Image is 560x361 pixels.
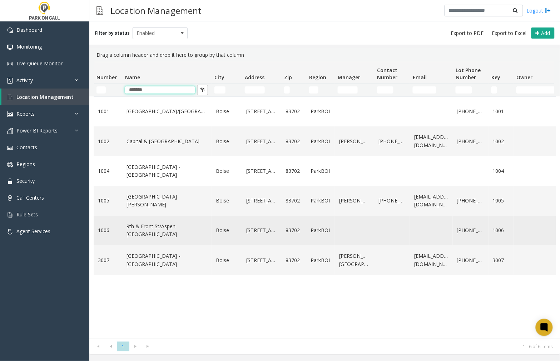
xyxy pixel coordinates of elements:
img: logout [545,7,551,14]
td: Region Filter [306,84,335,96]
img: 'icon' [7,195,13,201]
span: Live Queue Monitor [16,60,63,67]
a: ParkBOI [311,256,331,264]
a: 1002 [98,137,118,145]
a: ParkBOI [311,197,331,205]
a: 9th & Front St/Aspen [GEOGRAPHIC_DATA] [127,222,207,239]
a: [PHONE_NUMBER] [378,197,406,205]
a: 1006 [98,226,118,234]
a: Boise [216,137,238,145]
input: Number Filter [96,86,106,94]
span: Address [245,74,264,81]
span: Contacts [16,144,37,151]
span: Number [96,74,117,81]
span: Email [413,74,427,81]
a: 1004 [493,167,509,175]
span: Owner [516,74,532,81]
a: ParkBOI [311,226,331,234]
td: Address Filter [242,84,281,96]
img: 'icon' [7,179,13,184]
span: Call Centers [16,194,44,201]
span: Agent Services [16,228,50,235]
a: [STREET_ADDRESS] [246,107,277,115]
a: [PERSON_NAME] [GEOGRAPHIC_DATA] [339,252,370,268]
a: [STREET_ADDRESS] [246,256,277,264]
input: Manager Filter [338,86,358,94]
a: 83702 [286,107,302,115]
input: Address Filter [245,86,265,94]
a: ParkBOI [311,137,331,145]
a: 83702 [286,167,302,175]
img: 'icon' [7,44,13,50]
a: [PHONE_NUMBER] [457,226,484,234]
a: 1001 [493,107,509,115]
img: 'icon' [7,128,13,134]
img: pageIcon [96,2,103,19]
span: Security [16,177,35,184]
a: [STREET_ADDRESS] [246,167,277,175]
a: [STREET_ADDRESS] [246,197,277,205]
kendo-pager-info: 1 - 6 of 6 items [159,344,553,350]
a: Logout [527,7,551,14]
input: Email Filter [413,86,436,94]
img: 'icon' [7,95,13,100]
span: Key [491,74,500,81]
a: 1005 [98,197,118,205]
td: Zip Filter [281,84,306,96]
span: Monitoring [16,43,42,50]
img: 'icon' [7,111,13,117]
td: Number Filter [94,84,122,96]
a: [STREET_ADDRESS] [246,226,277,234]
label: Filter by status [95,30,130,36]
a: Capital & [GEOGRAPHIC_DATA] [127,137,207,145]
span: City [214,74,224,81]
a: 83702 [286,197,302,205]
td: Key Filter [489,84,514,96]
a: 3007 [98,256,118,264]
span: Regions [16,161,35,167]
input: Contact Number Filter [377,86,393,94]
td: Name Filter [122,84,212,96]
span: Enabled [133,27,177,39]
h3: Location Management [107,2,205,19]
input: Zip Filter [284,86,290,94]
img: 'icon' [7,212,13,218]
a: 1006 [493,226,509,234]
span: Power BI Reports [16,127,58,134]
button: Clear [197,85,208,95]
span: Zip [284,74,292,81]
img: 'icon' [7,78,13,84]
span: Contact Number [377,67,397,81]
a: 1002 [493,137,509,145]
button: Export to PDF [448,28,487,38]
input: Name Filter [125,86,195,94]
a: Location Management [1,89,89,105]
a: [EMAIL_ADDRESS][DOMAIN_NAME] [414,252,449,268]
a: 83702 [286,137,302,145]
img: 'icon' [7,61,13,67]
td: Lot Phone Number Filter [453,84,489,96]
a: [STREET_ADDRESS] [246,137,277,145]
div: Data table [89,62,560,339]
a: Boise [216,226,238,234]
td: Manager Filter [335,84,374,96]
a: [GEOGRAPHIC_DATA]/[GEOGRAPHIC_DATA] [127,107,207,115]
div: Drag a column header and drop it here to group by that column [94,48,556,62]
a: Boise [216,256,238,264]
button: Export to Excel [489,28,530,38]
span: Dashboard [16,26,42,33]
span: Page 1 [117,342,129,351]
img: 'icon' [7,229,13,235]
a: [PERSON_NAME] [339,197,370,205]
a: [EMAIL_ADDRESS][DOMAIN_NAME] [414,133,449,149]
a: [EMAIL_ADDRESS][DOMAIN_NAME] [414,193,449,209]
a: 83702 [286,226,302,234]
input: Key Filter [491,86,497,94]
button: Add [531,27,555,39]
a: 3007 [493,256,509,264]
a: Boise [216,167,238,175]
input: City Filter [214,86,226,94]
span: Location Management [16,94,74,100]
span: Add [541,30,550,36]
a: [PHONE_NUMBER] [378,137,406,145]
